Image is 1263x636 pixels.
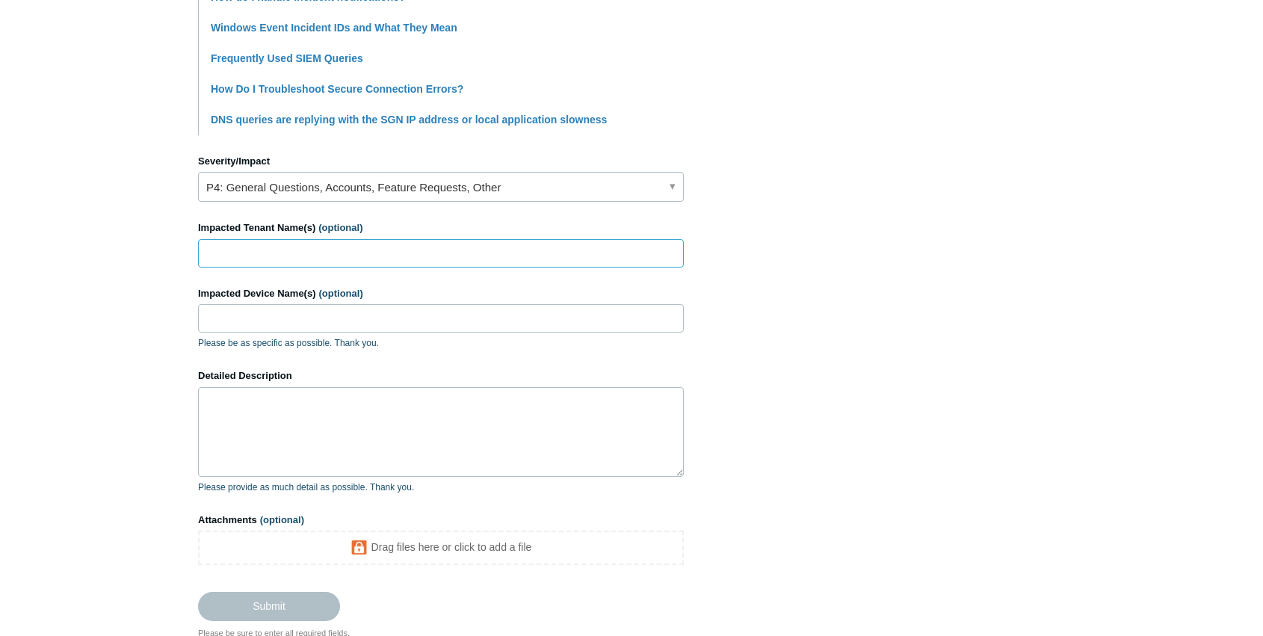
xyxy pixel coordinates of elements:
[260,514,304,525] span: (optional)
[198,368,684,383] label: Detailed Description
[318,222,362,233] span: (optional)
[198,172,684,202] a: P4: General Questions, Accounts, Feature Requests, Other
[198,513,684,528] label: Attachments
[211,52,363,64] a: Frequently Used SIEM Queries
[198,336,684,350] p: Please be as specific as possible. Thank you.
[198,220,684,235] label: Impacted Tenant Name(s)
[211,22,457,34] a: Windows Event Incident IDs and What They Mean
[198,481,684,494] p: Please provide as much detail as possible. Thank you.
[198,286,684,301] label: Impacted Device Name(s)
[211,114,607,126] a: DNS queries are replying with the SGN IP address or local application slowness
[319,288,363,299] span: (optional)
[211,83,463,95] a: How Do I Troubleshoot Secure Connection Errors?
[198,154,684,169] label: Severity/Impact
[198,592,340,620] input: Submit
